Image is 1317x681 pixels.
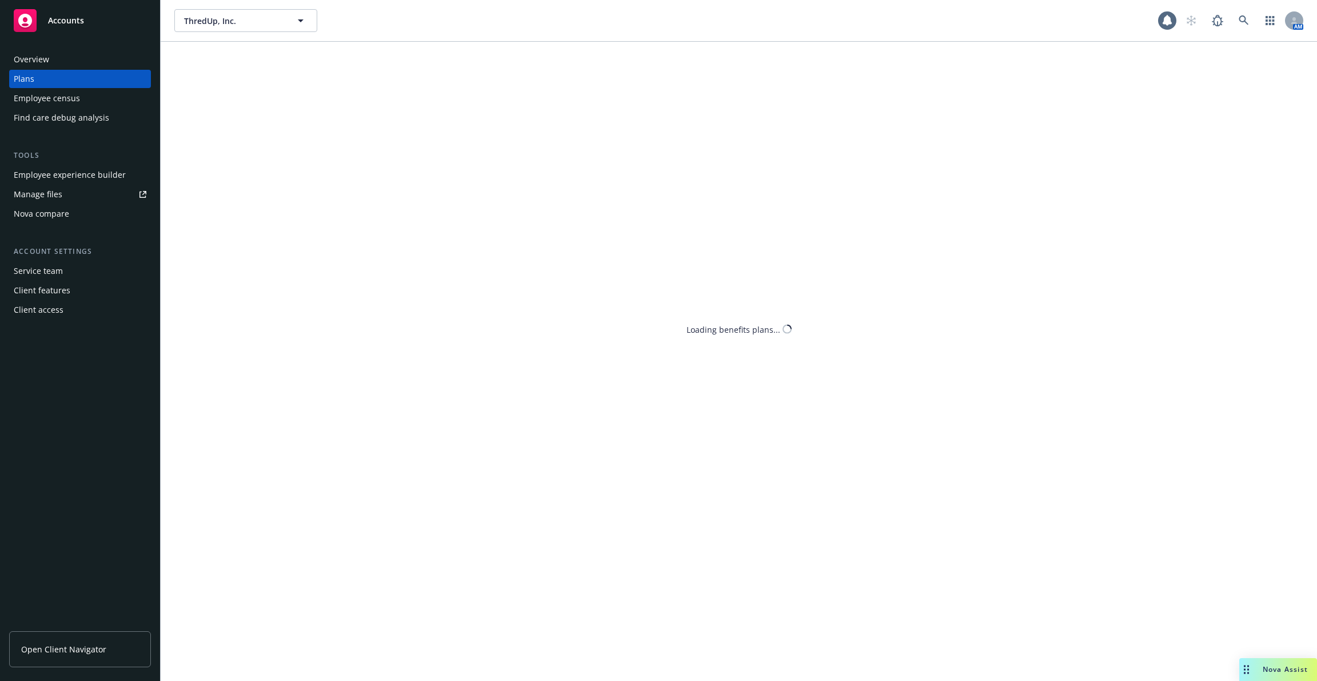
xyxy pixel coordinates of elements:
div: Drag to move [1239,658,1254,681]
a: Employee experience builder [9,166,151,184]
div: Find care debug analysis [14,109,109,127]
a: Client access [9,301,151,319]
a: Start snowing [1180,9,1203,32]
div: Client access [14,301,63,319]
a: Nova compare [9,205,151,223]
div: Client features [14,281,70,300]
button: Nova Assist [1239,658,1317,681]
span: Nova Assist [1263,664,1308,674]
button: ThredUp, Inc. [174,9,317,32]
a: Overview [9,50,151,69]
div: Service team [14,262,63,280]
a: Service team [9,262,151,280]
a: Accounts [9,5,151,37]
a: Search [1232,9,1255,32]
a: Employee census [9,89,151,107]
div: Employee experience builder [14,166,126,184]
a: Switch app [1259,9,1282,32]
div: Tools [9,150,151,161]
span: Open Client Navigator [21,643,106,655]
div: Employee census [14,89,80,107]
div: Account settings [9,246,151,257]
div: Nova compare [14,205,69,223]
a: Report a Bug [1206,9,1229,32]
div: Manage files [14,185,62,204]
div: Loading benefits plans... [687,323,780,335]
span: ThredUp, Inc. [184,15,283,27]
span: Accounts [48,16,84,25]
a: Find care debug analysis [9,109,151,127]
a: Manage files [9,185,151,204]
div: Overview [14,50,49,69]
a: Plans [9,70,151,88]
div: Plans [14,70,34,88]
a: Client features [9,281,151,300]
